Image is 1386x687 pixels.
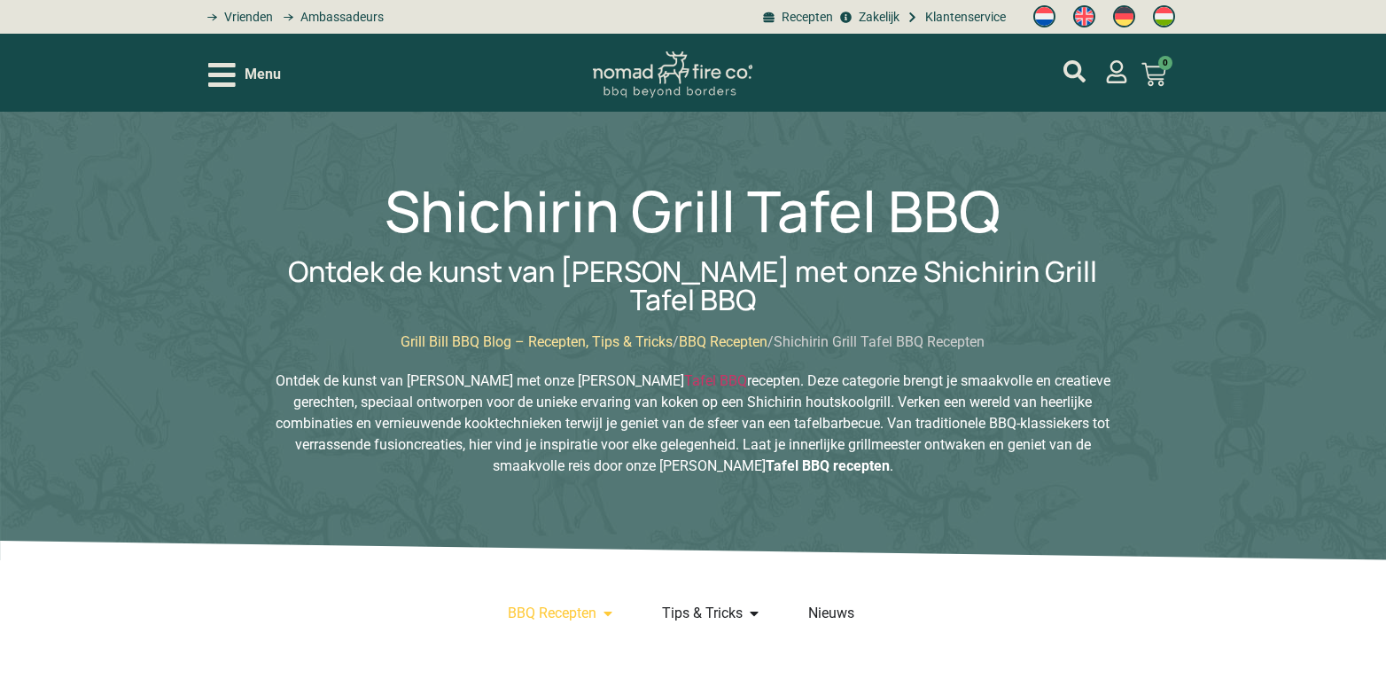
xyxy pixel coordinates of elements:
[258,257,1129,314] h2: Ontdek de kunst van [PERSON_NAME] met onze Shichirin Grill Tafel BBQ
[1104,1,1144,33] a: Switch to Duits
[258,371,1129,477] p: Ontdek de kunst van [PERSON_NAME] met onze [PERSON_NAME] recepten. Deze categorie brengt je smaak...
[508,603,596,624] a: BBQ Recepten
[1113,5,1135,27] img: Duits
[766,457,890,474] strong: Tafel BBQ recepten
[1073,5,1095,27] img: Engels
[1153,5,1175,27] img: Hongaars
[673,333,679,350] span: /
[296,8,384,27] span: Ambassadeurs
[684,372,747,389] a: Tafel BBQ
[774,333,985,350] span: Shichirin Grill Tafel BBQ Recepten
[593,51,752,98] img: Nomad Logo
[808,603,854,624] a: Nieuws
[401,333,673,350] a: Grill Bill BBQ Blog – Recepten, Tips & Tricks
[1158,56,1172,70] span: 0
[767,333,774,350] span: /
[245,64,281,85] span: Menu
[1063,60,1086,82] a: mijn account
[759,8,832,27] a: BBQ recepten
[201,8,273,27] a: grill bill vrienden
[385,183,1001,239] h1: Shichirin Grill Tafel BBQ
[220,8,273,27] span: Vrienden
[1120,51,1187,98] a: 0
[662,603,743,624] a: Tips & Tricks
[277,8,384,27] a: grill bill ambassadors
[679,333,767,350] a: BBQ Recepten
[904,8,1006,27] a: grill bill klantenservice
[1064,1,1104,33] a: Switch to Engels
[921,8,1006,27] span: Klantenservice
[1033,5,1055,27] img: Nederlands
[1144,1,1184,33] a: Switch to Hongaars
[837,8,899,27] a: grill bill zakeljk
[208,59,281,90] div: Open/Close Menu
[777,8,833,27] span: Recepten
[1105,60,1128,83] a: mijn account
[854,8,899,27] span: Zakelijk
